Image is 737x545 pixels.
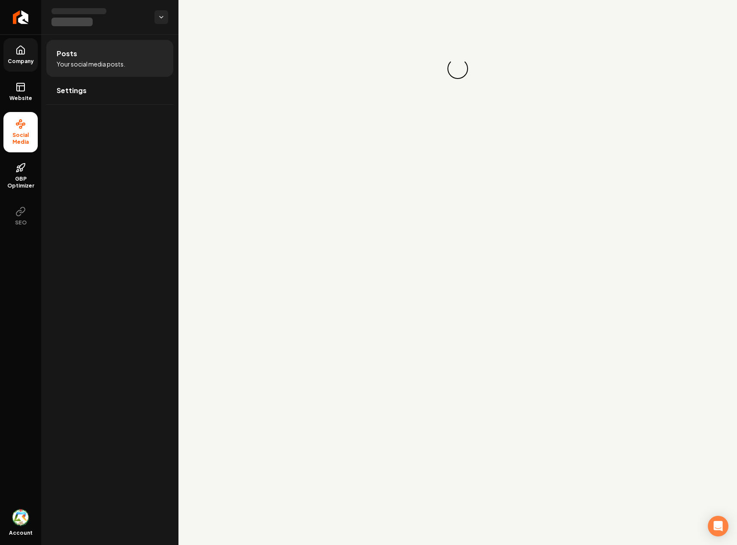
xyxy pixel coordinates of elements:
div: Open Intercom Messenger [708,516,728,536]
img: Parker Hunter [12,509,29,526]
button: Open user button [12,509,29,526]
span: SEO [12,219,30,226]
a: Website [3,75,38,109]
img: Rebolt Logo [13,10,29,24]
button: SEO [3,200,38,233]
div: Loading [443,54,472,83]
span: Company [4,58,37,65]
span: Settings [57,85,87,96]
a: Settings [46,77,173,104]
span: Website [6,95,36,102]
a: Company [3,38,38,72]
span: GBP Optimizer [3,176,38,189]
a: GBP Optimizer [3,156,38,196]
span: Your social media posts. [57,60,125,68]
span: Social Media [3,132,38,145]
span: Posts [57,48,77,59]
span: Account [9,530,33,536]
